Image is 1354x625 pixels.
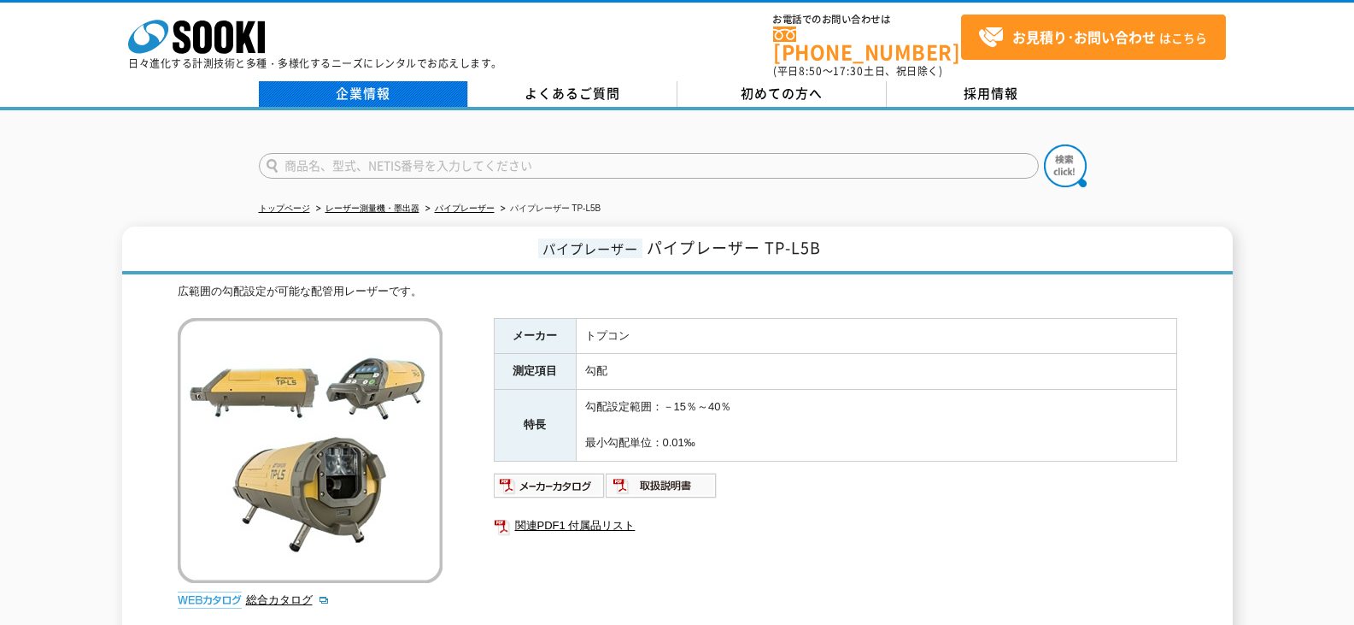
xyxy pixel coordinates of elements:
a: 初めての方へ [677,81,887,107]
strong: お見積り･お問い合わせ [1012,27,1156,47]
span: はこちら [978,25,1207,50]
a: 採用情報 [887,81,1096,107]
img: メーカーカタログ [494,472,606,499]
a: 取扱説明書 [606,483,718,496]
p: 日々進化する計測技術と多種・多様化するニーズにレンタルでお応えします。 [128,58,502,68]
a: パイプレーザー [435,203,495,213]
td: 勾配設定範囲：－15％～40％ 最小勾配単位：0.01‰ [576,390,1176,461]
a: 企業情報 [259,81,468,107]
a: お見積り･お問い合わせはこちら [961,15,1226,60]
span: 17:30 [833,63,864,79]
span: パイプレーザー TP-L5B [647,236,821,259]
a: 総合カタログ [246,593,330,606]
th: メーカー [494,318,576,354]
a: レーザー測量機・墨出器 [325,203,419,213]
td: 勾配 [576,354,1176,390]
img: btn_search.png [1044,144,1087,187]
th: 特長 [494,390,576,461]
a: よくあるご質問 [468,81,677,107]
a: トップページ [259,203,310,213]
a: 関連PDF1 付属品リスト [494,515,1177,537]
input: 商品名、型式、NETIS番号を入力してください [259,153,1039,179]
span: (平日 ～ 土日、祝日除く) [773,63,942,79]
img: 取扱説明書 [606,472,718,499]
img: webカタログ [178,592,242,609]
a: メーカーカタログ [494,483,606,496]
img: パイプレーザー TP-L5B [178,318,443,583]
span: パイプレーザー [538,239,642,258]
span: 初めての方へ [741,84,823,103]
li: パイプレーザー TP-L5B [497,200,601,218]
a: [PHONE_NUMBER] [773,27,961,62]
div: 広範囲の勾配設定が可能な配管用レーザーです。 [178,283,1177,301]
span: 8:50 [799,63,823,79]
th: 測定項目 [494,354,576,390]
td: トプコン [576,318,1176,354]
span: お電話でのお問い合わせは [773,15,961,25]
